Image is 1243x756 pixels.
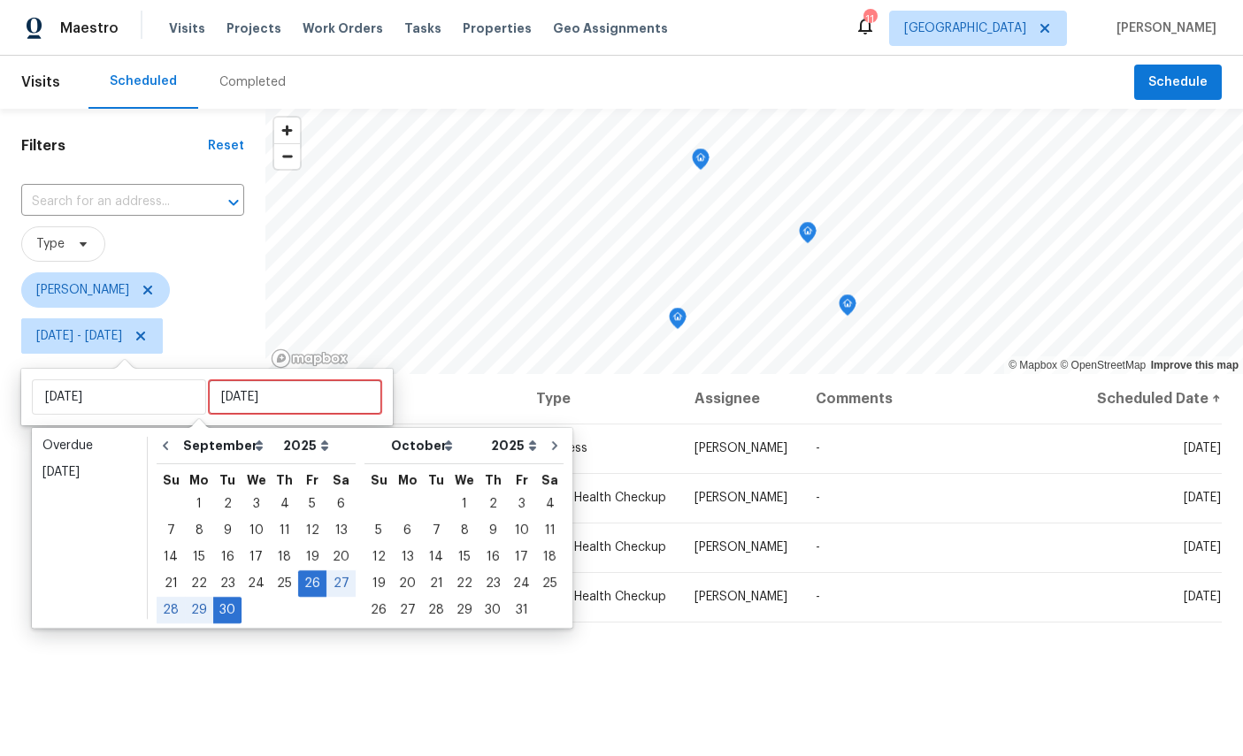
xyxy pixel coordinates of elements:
[1009,359,1057,371] a: Mapbox
[422,518,450,543] div: 7
[279,432,334,459] select: Year
[242,517,271,544] div: Wed Sep 10 2025
[422,545,450,569] div: 14
[42,437,136,454] div: Overdue
[422,517,450,544] div: Tue Oct 07 2025
[816,541,820,554] span: -
[242,545,271,569] div: 17
[450,491,479,517] div: Wed Oct 01 2025
[213,571,242,596] div: 23
[326,518,356,543] div: 13
[479,491,507,517] div: Thu Oct 02 2025
[816,591,820,603] span: -
[485,474,502,486] abbr: Thursday
[213,518,242,543] div: 9
[450,544,479,570] div: Wed Oct 15 2025
[208,137,244,155] div: Reset
[479,492,507,516] div: 2
[450,597,479,623] div: Wed Oct 29 2025
[274,144,300,169] span: Zoom out
[507,492,536,516] div: 3
[694,541,787,554] span: [PERSON_NAME]
[364,518,393,543] div: 5
[364,570,393,597] div: Sun Oct 19 2025
[326,491,356,517] div: Sat Sep 06 2025
[298,492,326,516] div: 5
[326,544,356,570] div: Sat Sep 20 2025
[479,544,507,570] div: Thu Oct 16 2025
[393,545,422,569] div: 13
[1184,591,1221,603] span: [DATE]
[536,517,564,544] div: Sat Oct 11 2025
[213,491,242,517] div: Tue Sep 02 2025
[247,474,266,486] abbr: Wednesday
[213,492,242,516] div: 2
[393,597,422,623] div: Mon Oct 27 2025
[157,571,185,596] div: 21
[371,474,387,486] abbr: Sunday
[213,597,242,623] div: Tue Sep 30 2025
[694,591,787,603] span: [PERSON_NAME]
[364,571,393,596] div: 19
[536,492,564,516] div: 4
[455,474,474,486] abbr: Wednesday
[507,597,536,623] div: Fri Oct 31 2025
[326,492,356,516] div: 6
[287,374,522,424] th: Address
[36,281,129,299] span: [PERSON_NAME]
[536,492,666,504] span: Home Health Checkup
[387,432,487,459] select: Month
[185,491,213,517] div: Mon Sep 01 2025
[326,517,356,544] div: Sat Sep 13 2025
[185,544,213,570] div: Mon Sep 15 2025
[450,545,479,569] div: 15
[213,570,242,597] div: Tue Sep 23 2025
[185,597,213,623] div: Mon Sep 29 2025
[863,11,876,28] div: 11
[393,544,422,570] div: Mon Oct 13 2025
[303,19,383,37] span: Work Orders
[479,598,507,622] div: 30
[213,545,242,569] div: 16
[536,545,564,569] div: 18
[507,517,536,544] div: Fri Oct 10 2025
[185,598,213,622] div: 29
[422,570,450,597] div: Tue Oct 21 2025
[364,597,393,623] div: Sun Oct 26 2025
[536,544,564,570] div: Sat Oct 18 2025
[185,492,213,516] div: 1
[298,517,326,544] div: Fri Sep 12 2025
[507,518,536,543] div: 10
[157,570,185,597] div: Sun Sep 21 2025
[36,432,142,623] ul: Date picker shortcuts
[1109,19,1216,37] span: [PERSON_NAME]
[479,597,507,623] div: Thu Oct 30 2025
[21,137,208,155] h1: Filters
[274,118,300,143] span: Zoom in
[463,19,532,37] span: Properties
[157,518,185,543] div: 7
[428,474,444,486] abbr: Tuesday
[1060,359,1146,371] a: OpenStreetMap
[536,442,587,454] span: Progress
[274,143,300,169] button: Zoom out
[1184,442,1221,454] span: [DATE]
[450,492,479,516] div: 1
[536,570,564,597] div: Sat Oct 25 2025
[536,571,564,596] div: 25
[213,598,242,622] div: 30
[516,474,528,486] abbr: Friday
[680,374,802,424] th: Assignee
[271,571,298,596] div: 25
[271,517,298,544] div: Thu Sep 11 2025
[36,235,65,253] span: Type
[507,598,536,622] div: 31
[536,491,564,517] div: Sat Oct 04 2025
[1083,374,1222,424] th: Scheduled Date ↑
[393,571,422,596] div: 20
[1148,72,1208,94] span: Schedule
[404,22,441,34] span: Tasks
[276,474,293,486] abbr: Thursday
[185,517,213,544] div: Mon Sep 08 2025
[450,518,479,543] div: 8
